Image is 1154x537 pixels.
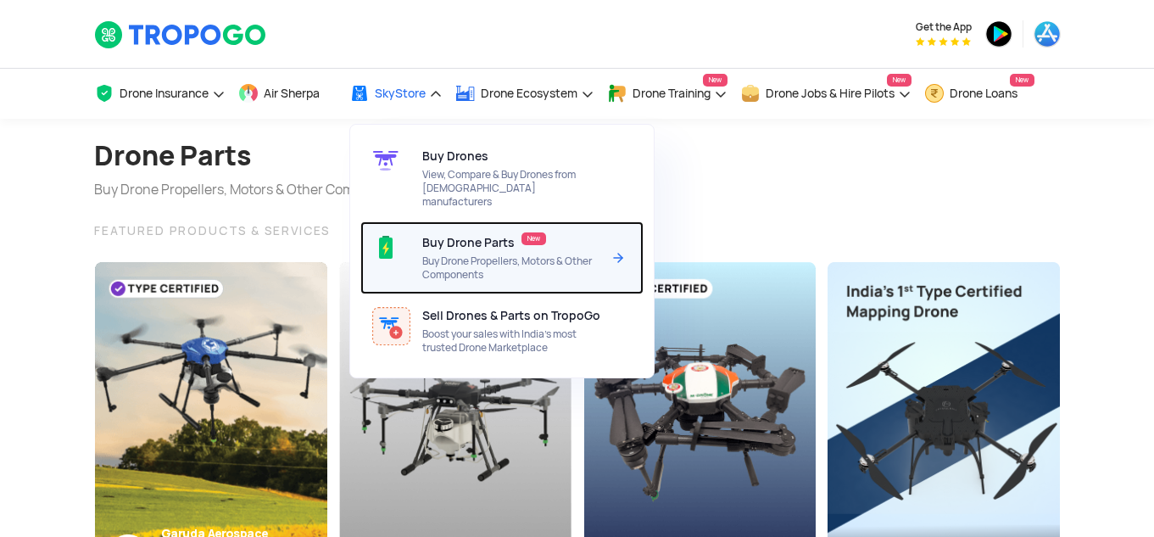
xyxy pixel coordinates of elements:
a: Sell Drones & Parts on TropoGoBoost your sales with India’s most trusted Drone Marketplace [360,294,644,367]
div: FEATURED PRODUCTS & SERVICES [94,221,1061,241]
span: New [1010,74,1034,87]
img: ic_appstore.png [1034,20,1061,48]
img: App Raking [916,37,971,46]
a: Drone Insurance [94,69,226,119]
span: Sell Drones & Parts on TropoGo [422,309,600,322]
a: Buy Drone PartsNewBuy Drone Propellers, Motors & Other ComponentsArrow [360,221,644,294]
img: TropoGo Logo [94,20,268,49]
a: Drone LoansNew [924,69,1034,119]
span: SkyStore [375,87,426,100]
span: Buy Drone Propellers, Motors & Other Components [422,255,601,282]
a: Drone Jobs & Hire PilotsNew [740,69,911,119]
a: Air Sherpa [238,69,337,119]
img: ic_drone_skystore.svg [372,148,399,175]
span: Air Sherpa [264,87,320,100]
span: Drone Insurance [120,87,209,100]
a: SkyStore [349,69,443,119]
a: Drone Ecosystem [455,69,594,119]
img: ic_playstore.png [985,20,1012,48]
span: Get the App [916,20,972,34]
h1: Drone Parts [94,132,406,180]
span: Drone Jobs & Hire Pilots [766,87,895,100]
span: Buy Drone Parts [422,236,515,249]
span: Boost your sales with India’s most trusted Drone Marketplace [422,327,601,355]
span: Drone Loans [950,87,1017,100]
span: Drone Training [633,87,711,100]
a: Drone TrainingNew [607,69,728,119]
span: Buy Drones [422,149,488,163]
span: New [887,74,911,87]
span: View, Compare & Buy Drones from [DEMOGRAPHIC_DATA] manufacturers [422,168,601,209]
img: Arrow [608,248,628,268]
span: New [703,74,728,87]
a: Buy DronesView, Compare & Buy Drones from [DEMOGRAPHIC_DATA] manufacturers [360,135,644,221]
span: New [521,232,546,245]
img: ic_droneparts.svg [372,234,399,261]
img: ic_enlist_skystore.svg [372,307,410,345]
span: Drone Ecosystem [481,87,577,100]
div: Buy Drone Propellers, Motors & Other Components [94,180,406,200]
